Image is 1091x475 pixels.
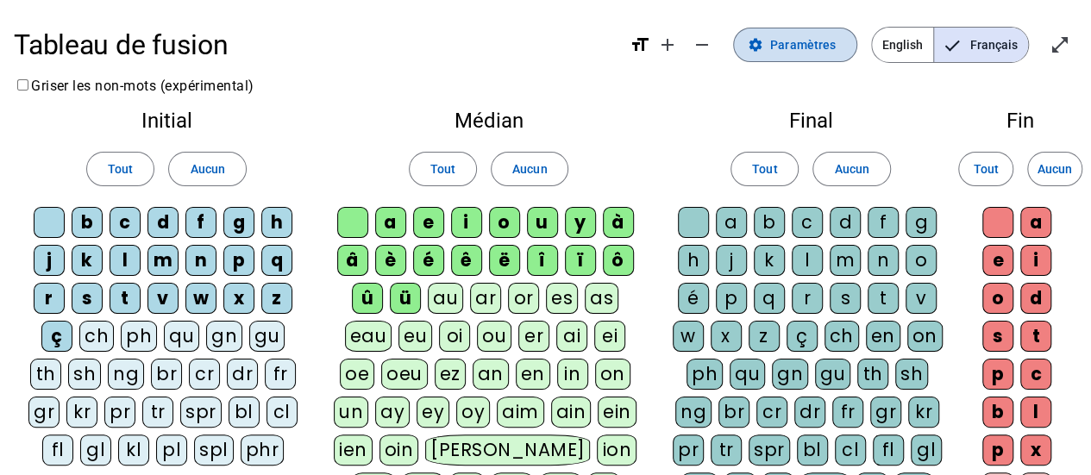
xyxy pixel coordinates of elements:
[266,397,298,428] div: cl
[168,152,246,186] button: Aucun
[908,397,939,428] div: kr
[630,34,650,55] mat-icon: format_size
[223,207,254,238] div: g
[973,159,998,179] span: Tout
[830,207,861,238] div: d
[834,159,868,179] span: Aucun
[749,321,780,352] div: z
[413,207,444,238] div: e
[398,321,432,352] div: eu
[30,359,61,390] div: th
[345,321,392,352] div: eau
[868,283,899,314] div: t
[164,321,199,352] div: qu
[598,397,636,428] div: ein
[473,359,509,390] div: an
[982,283,1013,314] div: o
[185,283,216,314] div: w
[906,283,937,314] div: v
[718,397,749,428] div: br
[907,321,943,352] div: on
[603,245,634,276] div: ô
[28,110,305,131] h2: Initial
[261,245,292,276] div: q
[68,359,101,390] div: sh
[603,207,634,238] div: à
[1020,207,1051,238] div: a
[34,245,65,276] div: j
[585,283,618,314] div: as
[678,245,709,276] div: h
[72,207,103,238] div: b
[982,359,1013,390] div: p
[156,434,187,466] div: pl
[730,152,799,186] button: Tout
[958,152,1013,186] button: Tout
[866,321,900,352] div: en
[754,245,785,276] div: k
[206,321,242,352] div: gn
[792,207,823,238] div: c
[265,359,296,390] div: fr
[489,207,520,238] div: o
[792,283,823,314] div: r
[772,359,808,390] div: gn
[770,34,836,55] span: Paramètres
[151,359,182,390] div: br
[716,207,747,238] div: a
[86,152,154,186] button: Tout
[934,28,1028,62] span: Français
[334,434,373,466] div: ien
[147,283,179,314] div: v
[66,397,97,428] div: kr
[906,207,937,238] div: g
[42,434,73,466] div: fl
[685,28,719,62] button: Diminuer la taille de la police
[337,245,368,276] div: â
[1038,159,1072,179] span: Aucun
[110,283,141,314] div: t
[381,359,428,390] div: oeu
[185,245,216,276] div: n
[375,397,410,428] div: ay
[190,159,224,179] span: Aucun
[716,283,747,314] div: p
[982,397,1013,428] div: b
[261,283,292,314] div: z
[832,397,863,428] div: fr
[1043,28,1077,62] button: Entrer en plein écran
[812,152,890,186] button: Aucun
[557,359,588,390] div: in
[594,321,625,352] div: ei
[518,321,549,352] div: er
[194,434,234,466] div: spl
[435,359,466,390] div: ez
[497,397,544,428] div: aim
[597,434,636,466] div: ion
[1020,359,1051,390] div: c
[730,359,765,390] div: qu
[379,434,419,466] div: oin
[118,434,149,466] div: kl
[508,283,539,314] div: or
[108,159,133,179] span: Tout
[241,434,285,466] div: phr
[756,397,787,428] div: cr
[72,245,103,276] div: k
[733,28,857,62] button: Paramètres
[261,207,292,238] div: h
[1020,283,1051,314] div: d
[556,321,587,352] div: ai
[1020,397,1051,428] div: l
[551,397,592,428] div: ain
[417,397,449,428] div: ey
[711,321,742,352] div: x
[825,321,859,352] div: ch
[428,283,463,314] div: au
[752,159,777,179] span: Tout
[17,79,28,91] input: Griser les non-mots (expérimental)
[906,245,937,276] div: o
[565,207,596,238] div: y
[334,397,368,428] div: un
[873,434,904,466] div: fl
